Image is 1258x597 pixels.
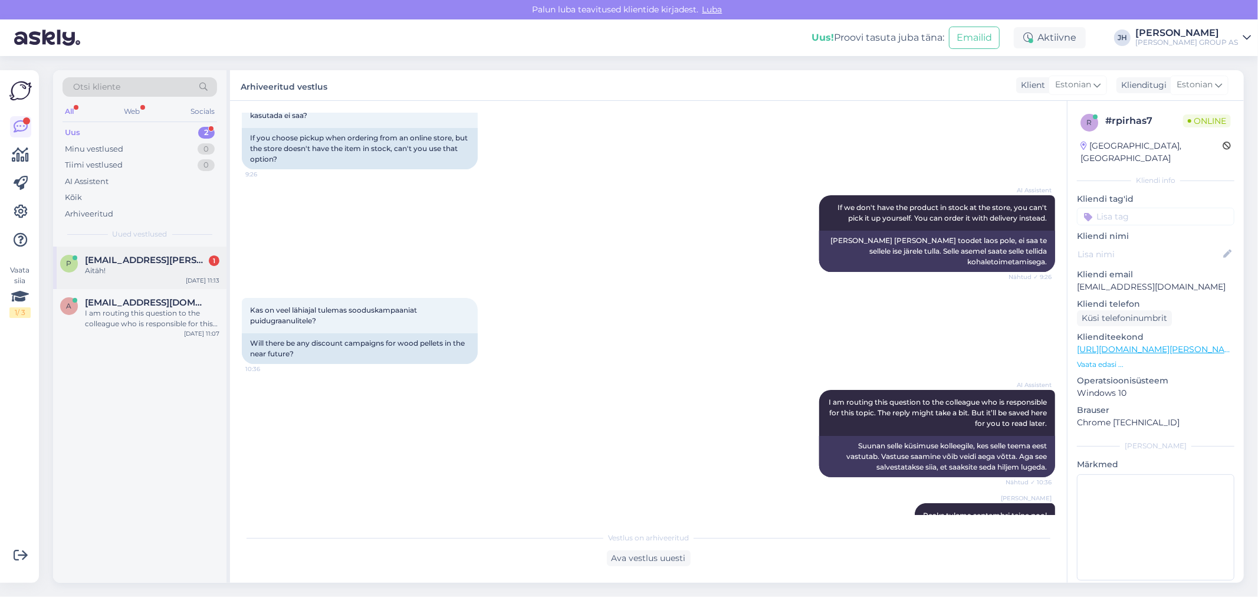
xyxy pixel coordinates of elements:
div: [PERSON_NAME] GROUP AS [1135,38,1238,47]
p: Kliendi tag'id [1077,193,1234,205]
div: If you choose pickup when ordering from an online store, but the store doesn't have the item in s... [242,128,478,169]
span: Vestlus on arhiveeritud [608,533,689,543]
div: 1 [209,255,219,266]
p: Windows 10 [1077,387,1234,399]
div: Proovi tasuta juba täna: [812,31,944,45]
div: 1 / 3 [9,307,31,318]
span: annemaijalakas@gmail.com [85,297,208,308]
div: [DATE] 11:13 [186,276,219,285]
div: Kõik [65,192,82,204]
div: # rpirhas7 [1105,114,1183,128]
a: [URL][DOMAIN_NAME][PERSON_NAME] [1077,344,1240,355]
p: Kliendi email [1077,268,1234,281]
div: Aktiivne [1014,27,1086,48]
p: [EMAIL_ADDRESS][DOMAIN_NAME] [1077,281,1234,293]
div: Ava vestlus uuesti [607,550,691,566]
img: Askly Logo [9,80,32,102]
span: pille.kopp@gmail.com [85,255,208,265]
p: Kliendi telefon [1077,298,1234,310]
div: [GEOGRAPHIC_DATA], [GEOGRAPHIC_DATA] [1080,140,1223,165]
div: JH [1114,29,1131,46]
div: Socials [188,104,217,119]
span: Nähtud ✓ 10:36 [1006,478,1052,487]
span: AI Assistent [1007,380,1052,389]
div: AI Assistent [65,176,109,188]
div: Arhiveeritud [65,208,113,220]
div: Suunan selle küsimuse kolleegile, kes selle teema eest vastutab. Vastuse saamine võib veidi aega ... [819,436,1055,477]
span: a [67,301,72,310]
span: AI Assistent [1007,186,1052,195]
div: Web [122,104,143,119]
div: Uus [65,127,80,139]
span: If we don't have the product in stock at the store, you can't pick it up yourself. You can order ... [837,203,1049,222]
div: [DATE] 11:07 [184,329,219,338]
div: [PERSON_NAME] [PERSON_NAME] toodet laos pole, ei saa te sellele ise järele tulla. Selle asemel sa... [819,231,1055,272]
label: Arhiveeritud vestlus [241,77,327,93]
p: Kliendi nimi [1077,230,1234,242]
span: Estonian [1177,78,1213,91]
div: Klient [1016,79,1045,91]
div: [PERSON_NAME] [1077,441,1234,451]
div: Tiimi vestlused [65,159,123,171]
span: Estonian [1055,78,1091,91]
span: Luba [699,4,726,15]
div: 2 [198,127,215,139]
input: Lisa tag [1077,208,1234,225]
span: 10:36 [245,365,290,373]
p: Klienditeekond [1077,331,1234,343]
b: Uus! [812,32,834,43]
span: Uued vestlused [113,229,167,240]
span: Nähtud ✓ 9:26 [1007,273,1052,281]
div: All [63,104,76,119]
button: Emailid [949,27,1000,49]
div: I am routing this question to the colleague who is responsible for this topic. The reply might ta... [85,308,219,329]
div: 0 [198,143,215,155]
span: [PERSON_NAME] [1001,494,1052,503]
span: Online [1183,114,1231,127]
div: Küsi telefoninumbrit [1077,310,1172,326]
span: I am routing this question to the colleague who is responsible for this topic. The reply might ta... [829,398,1049,428]
div: Minu vestlused [65,143,123,155]
div: [PERSON_NAME] [1135,28,1238,38]
span: Kas on veel lähiajal tulemas sooduskampaaniat puidugraanulitele? [250,306,419,325]
span: p [67,259,72,268]
p: Brauser [1077,404,1234,416]
div: Will there be any discount campaigns for wood pellets in the near future? [242,333,478,364]
a: [PERSON_NAME][PERSON_NAME] GROUP AS [1135,28,1251,47]
div: Vaata siia [9,265,31,318]
div: Kliendi info [1077,175,1234,186]
div: Aitäh! [85,265,219,276]
span: r [1087,118,1092,127]
input: Lisa nimi [1078,248,1221,261]
p: Vaata edasi ... [1077,359,1234,370]
p: Operatsioonisüsteem [1077,375,1234,387]
span: Peaks tulema septembri teine pool [923,511,1047,520]
div: Klienditugi [1116,79,1167,91]
p: Märkmed [1077,458,1234,471]
div: 0 [198,159,215,171]
p: Chrome [TECHNICAL_ID] [1077,416,1234,429]
span: 9:26 [245,170,290,179]
span: Otsi kliente [73,81,120,93]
